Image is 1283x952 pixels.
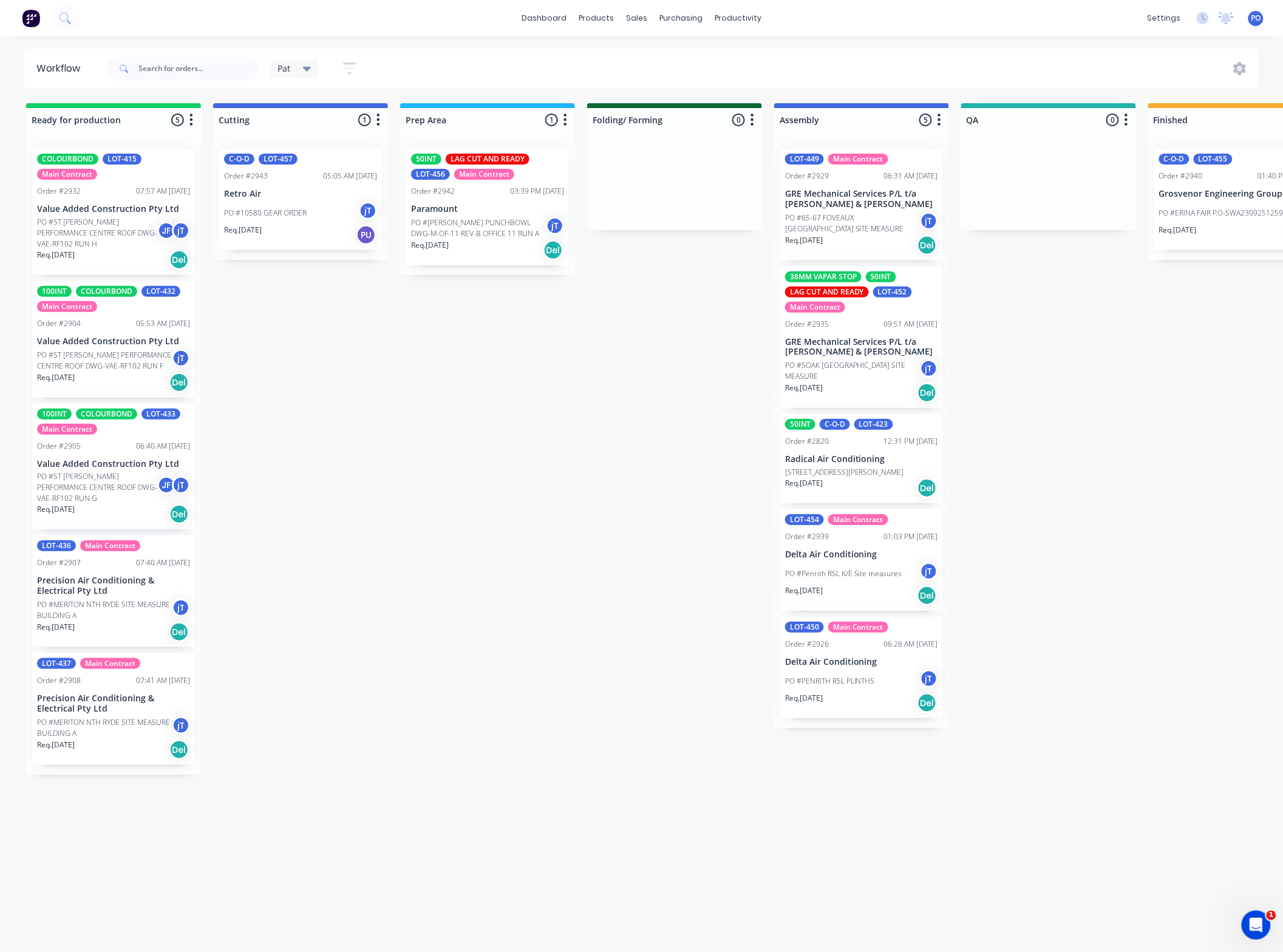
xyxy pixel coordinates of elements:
[169,740,189,760] div: Del
[37,250,75,260] p: Req. [DATE]
[785,302,845,313] div: Main Contract
[32,149,195,275] div: COLOURBONDLOT-415Main ContractOrder #293207:57 AM [DATE]Value Added Construction Pty LtdPO #ST [P...
[780,149,943,260] div: LOT-449Main ContractOrder #292906:31 AM [DATE]GRE Mechanical Services P/L t/a [PERSON_NAME] & [PE...
[446,154,529,165] div: LAG CUT AND READY
[920,212,938,230] div: jT
[224,189,377,199] p: Retro Air
[828,514,888,525] div: Main Contract
[37,504,75,515] p: Req. [DATE]
[278,62,291,75] span: Pat
[785,171,829,182] div: Order #2929
[80,540,140,551] div: Main Contract
[37,424,97,435] div: Main Contract
[785,419,815,430] div: 50INT
[917,693,937,713] div: Del
[1159,225,1197,236] p: Req. [DATE]
[785,693,823,704] p: Req. [DATE]
[224,208,307,219] p: PO #10580 GEAR ORDER
[785,382,823,393] p: Req. [DATE]
[543,240,563,260] div: Del
[1251,13,1261,24] span: PO
[36,61,86,76] div: Workflow
[785,657,938,667] p: Delta Air Conditioning
[884,639,938,650] div: 06:26 AM [DATE]
[80,658,140,669] div: Main Contract
[780,414,943,503] div: 50INTC-O-DLOT-423Order #282012:31 PM [DATE]Radical Air Conditioning[STREET_ADDRESS][PERSON_NAME]R...
[785,568,902,579] p: PO #Penrith RSL K/E Site measures
[136,675,190,686] div: 07:41 AM [DATE]
[785,676,875,687] p: PO #PENRITH RSL PLINTHS
[219,149,382,250] div: C-O-DLOT-457Order #294305:05 AM [DATE]Retro AirPO #10580 GEAR ORDERjTReq.[DATE]PU
[37,318,81,329] div: Order #2904
[1242,911,1271,940] iframe: Intercom live chat
[136,441,190,452] div: 06:40 AM [DATE]
[1159,154,1189,165] div: C-O-D
[785,467,904,478] p: [STREET_ADDRESS][PERSON_NAME]
[157,222,175,240] div: JF
[785,235,823,246] p: Req. [DATE]
[37,169,97,180] div: Main Contract
[411,186,455,197] div: Order #2942
[820,419,850,430] div: C-O-D
[884,319,938,330] div: 09:51 AM [DATE]
[37,372,75,383] p: Req. [DATE]
[785,454,938,464] p: Radical Air Conditioning
[780,509,943,611] div: LOT-454Main ContractOrder #293901:03 PM [DATE]Delta Air ConditioningPO #Penrith RSL K/E Site meas...
[32,404,195,530] div: 100INTCOLOURBONDLOT-433Main ContractOrder #290506:40 AM [DATE]Value Added Construction Pty LtdPO ...
[917,478,937,498] div: Del
[141,286,180,297] div: LOT-432
[37,336,190,347] p: Value Added Construction Pty Ltd
[103,154,141,165] div: LOT-415
[920,359,938,378] div: jT
[866,271,896,282] div: 50INT
[1159,171,1203,182] div: Order #2940
[32,653,195,765] div: LOT-437Main ContractOrder #290807:41 AM [DATE]Precision Air Conditioning & Electrical Pty LtdPO #...
[785,337,938,358] p: GRE Mechanical Services P/L t/a [PERSON_NAME] & [PERSON_NAME]
[37,599,172,621] p: PO #MERITON NTH RYDE SITE MEASURE BUILDING A
[37,441,81,452] div: Order #2905
[785,319,829,330] div: Order #2935
[785,189,938,209] p: GRE Mechanical Services P/L t/a [PERSON_NAME] & [PERSON_NAME]
[37,675,81,686] div: Order #2908
[573,9,620,27] div: products
[854,419,893,430] div: LOT-423
[37,693,190,714] p: Precision Air Conditioning & Electrical Pty Ltd
[828,154,888,165] div: Main Contract
[37,717,172,739] p: PO #MERITON NTH RYDE SITE MEASURE BUILDING A
[37,286,72,297] div: 100INT
[37,658,76,669] div: LOT-437
[172,476,190,494] div: jT
[157,476,175,494] div: JF
[785,287,869,297] div: LAG CUT AND READY
[37,154,98,165] div: COLOURBOND
[359,202,377,220] div: jT
[828,622,888,633] div: Main Contract
[37,409,72,420] div: 100INT
[37,471,157,504] p: PO #ST [PERSON_NAME] PERFORMANCE CENTRE ROOF DWG-VAE-RF102 RUN G
[785,212,920,234] p: PO #65-67 FOVEAUX [GEOGRAPHIC_DATA] SITE MEASURE
[884,436,938,447] div: 12:31 PM [DATE]
[1267,911,1276,920] span: 1
[76,286,137,297] div: COLOURBOND
[785,639,829,650] div: Order #2926
[709,9,767,27] div: productivity
[785,271,862,282] div: 38MM VAPAR STOP
[780,617,943,718] div: LOT-450Main ContractOrder #292606:26 AM [DATE]Delta Air ConditioningPO #PENRITH RSL PLINTHSjTReq....
[411,217,546,239] p: PO #[PERSON_NAME] PUNCHBOWL DWG-M-OF-11 REV-B OFFICE 11 RUN A
[136,318,190,329] div: 05:53 AM [DATE]
[785,531,829,542] div: Order #2939
[785,436,829,447] div: Order #2820
[454,169,514,180] div: Main Contract
[172,599,190,617] div: jT
[411,169,450,180] div: LOT-456
[873,287,912,297] div: LOT-452
[224,154,254,165] div: C-O-D
[141,409,180,420] div: LOT-433
[920,562,938,580] div: jT
[510,186,564,197] div: 03:39 PM [DATE]
[32,281,195,398] div: 100INTCOLOURBONDLOT-432Main ContractOrder #290405:53 AM [DATE]Value Added Construction Pty LtdPO ...
[37,739,75,750] p: Req. [DATE]
[224,225,262,236] p: Req. [DATE]
[411,154,441,165] div: 50INT
[785,549,938,560] p: Delta Air Conditioning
